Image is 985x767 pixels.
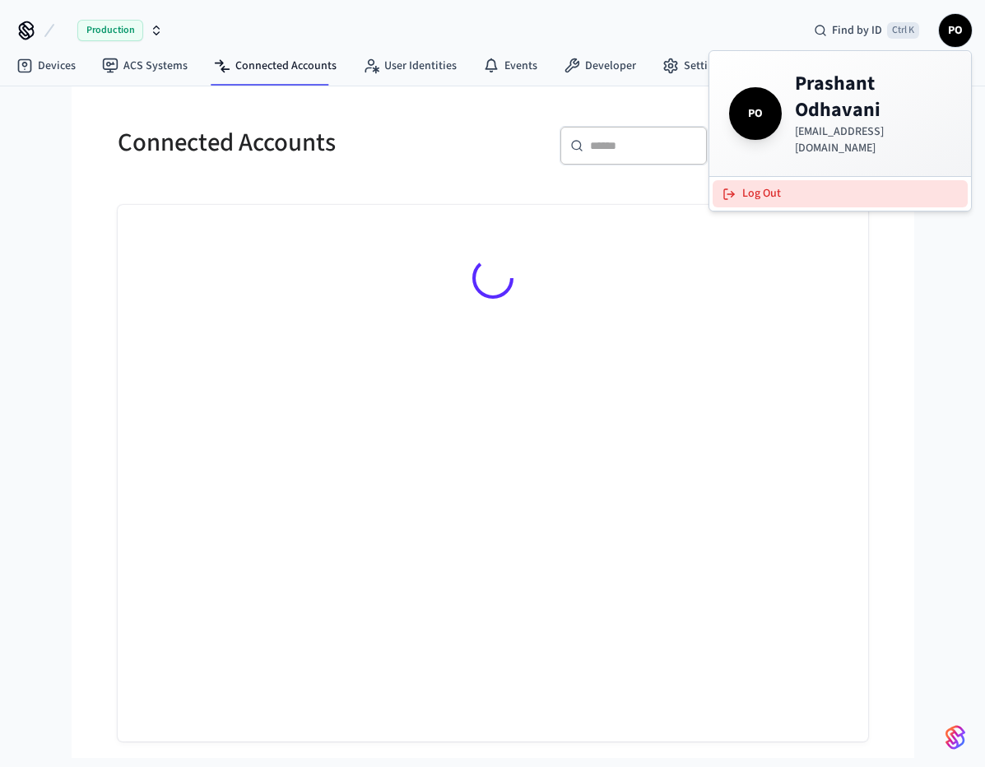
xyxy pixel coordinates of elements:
h5: Connected Accounts [118,126,483,160]
a: ACS Systems [89,51,201,81]
button: Log Out [713,180,968,207]
span: PO [941,16,970,45]
button: PO [939,14,972,47]
span: PO [732,91,778,137]
span: Ctrl K [887,22,919,39]
div: Find by IDCtrl K [801,16,932,45]
a: User Identities [350,51,470,81]
a: Connected Accounts [201,51,350,81]
span: Production [77,20,143,41]
a: Developer [551,51,649,81]
span: Find by ID [832,22,882,39]
img: SeamLogoGradient.69752ec5.svg [946,724,965,751]
h4: Prashant Odhavani [795,71,951,123]
p: [EMAIL_ADDRESS][DOMAIN_NAME] [795,123,951,156]
a: Events [470,51,551,81]
a: Devices [3,51,89,81]
a: Settings [649,51,738,81]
